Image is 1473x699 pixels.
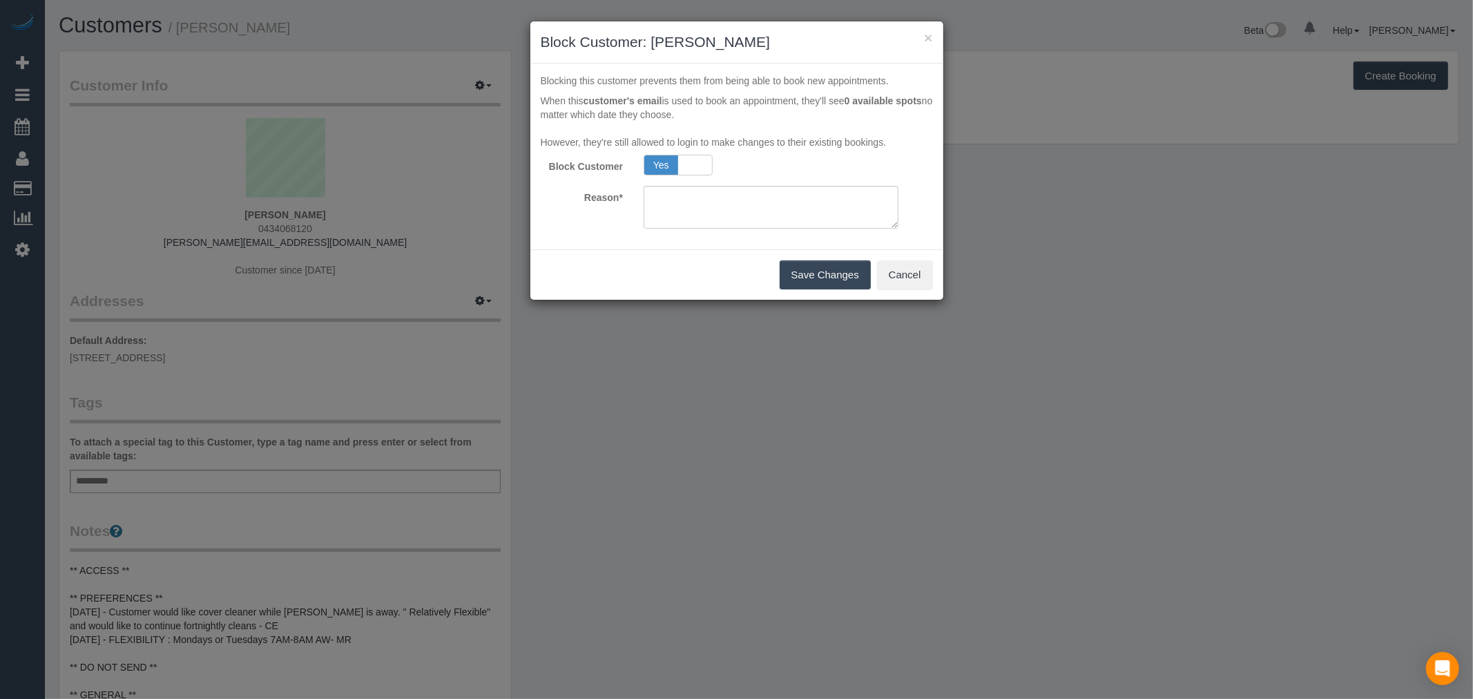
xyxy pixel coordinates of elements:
span: Yes [644,155,678,175]
button: Cancel [877,260,933,289]
button: × [924,30,932,45]
label: Reason* [530,186,634,204]
div: Open Intercom Messenger [1426,652,1459,685]
p: Blocking this customer prevents them from being able to book new appointments. [541,74,933,88]
b: customer's email [584,95,662,106]
strong: 0 available spots [845,95,922,106]
p: When this is used to book an appointment, they'll see no matter which date they choose. However, ... [541,94,933,149]
h3: Block Customer: [PERSON_NAME] [541,32,933,52]
button: Save Changes [780,260,871,289]
label: Block Customer [530,155,634,173]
